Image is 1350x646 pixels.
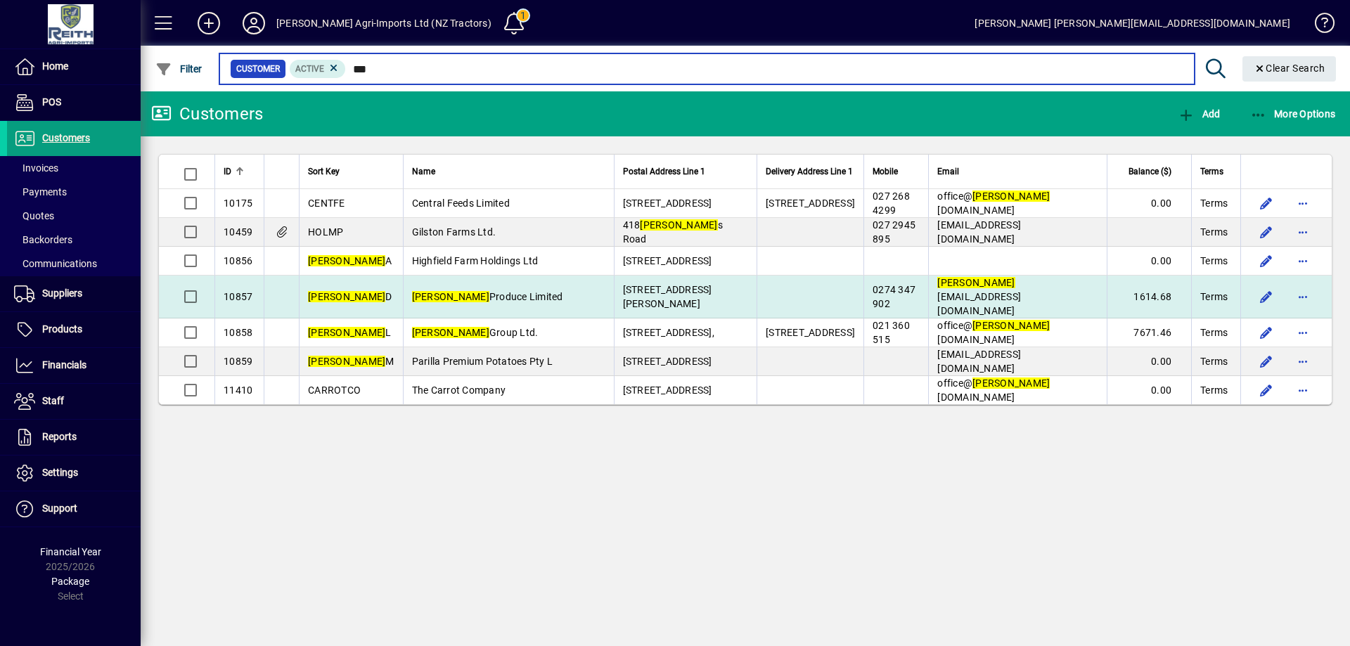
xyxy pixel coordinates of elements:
span: Filter [155,63,202,75]
button: Edit [1255,379,1278,401]
span: HOLMP [308,226,343,238]
span: [STREET_ADDRESS] [623,356,712,367]
span: office@ [DOMAIN_NAME] [937,320,1050,345]
button: Filter [152,56,206,82]
div: Balance ($) [1116,164,1184,179]
span: Reports [42,431,77,442]
span: More Options [1250,108,1336,119]
button: Edit [1255,250,1278,272]
a: Invoices [7,156,141,180]
button: More options [1292,250,1314,272]
span: Terms [1200,164,1223,179]
em: [PERSON_NAME] [640,219,717,231]
span: Terms [1200,354,1228,368]
button: More options [1292,379,1314,401]
span: Produce Limited [412,291,563,302]
span: Package [51,576,89,587]
div: Customers [151,103,263,125]
button: Edit [1255,285,1278,308]
div: Mobile [873,164,920,179]
span: 10859 [224,356,252,367]
em: [PERSON_NAME] [972,190,1050,202]
button: More Options [1247,101,1339,127]
a: Suppliers [7,276,141,311]
span: Financial Year [40,546,101,557]
span: ID [224,164,231,179]
a: Home [7,49,141,84]
mat-chip: Activation Status: Active [290,60,346,78]
a: Payments [7,180,141,204]
button: Edit [1255,192,1278,214]
span: CENTFE [308,198,345,209]
span: Terms [1200,290,1228,304]
button: More options [1292,350,1314,373]
span: Add [1178,108,1220,119]
span: 10857 [224,291,252,302]
span: 10175 [224,198,252,209]
button: Add [1174,101,1223,127]
span: A [308,255,392,266]
span: [STREET_ADDRESS][PERSON_NAME] [623,284,712,309]
div: [PERSON_NAME] Agri-Imports Ltd (NZ Tractors) [276,12,491,34]
span: D [308,291,392,302]
a: POS [7,85,141,120]
td: 0.00 [1107,347,1191,376]
em: [PERSON_NAME] [972,377,1050,389]
div: Name [412,164,605,179]
span: 11410 [224,385,252,396]
span: Highfield Farm Holdings Ltd [412,255,539,266]
span: Email [937,164,959,179]
span: 10856 [224,255,252,266]
em: [PERSON_NAME] [412,291,489,302]
td: 0.00 [1107,189,1191,218]
span: 027 268 4299 [873,190,910,216]
a: Communications [7,252,141,276]
span: Parilla Premium Potatoes Pty L [412,356,553,367]
span: Central Feeds Limited [412,198,510,209]
button: More options [1292,221,1314,243]
button: Edit [1255,321,1278,344]
button: Add [186,11,231,36]
em: [PERSON_NAME] [308,327,385,338]
span: Clear Search [1254,63,1325,74]
em: [PERSON_NAME] [308,291,385,302]
span: Balance ($) [1129,164,1171,179]
span: Terms [1200,383,1228,397]
span: [STREET_ADDRESS] [623,385,712,396]
em: [PERSON_NAME] [972,320,1050,331]
span: [STREET_ADDRESS] [766,327,855,338]
a: Products [7,312,141,347]
a: Quotes [7,204,141,228]
span: Settings [42,467,78,478]
span: Name [412,164,435,179]
span: Postal Address Line 1 [623,164,705,179]
div: ID [224,164,255,179]
em: [PERSON_NAME] [937,277,1015,288]
span: The Carrot Company [412,385,506,396]
span: [EMAIL_ADDRESS][DOMAIN_NAME] [937,349,1021,374]
span: Sort Key [308,164,340,179]
span: Terms [1200,225,1228,239]
a: Financials [7,348,141,383]
a: Staff [7,384,141,419]
button: Edit [1255,350,1278,373]
span: Terms [1200,325,1228,340]
span: Communications [14,258,97,269]
span: 0274 347 902 [873,284,915,309]
button: More options [1292,321,1314,344]
td: 0.00 [1107,376,1191,404]
td: 7671.46 [1107,318,1191,347]
span: [STREET_ADDRESS] [766,198,855,209]
span: 027 2945 895 [873,219,915,245]
span: Financials [42,359,86,370]
td: 0.00 [1107,247,1191,276]
span: Home [42,60,68,72]
span: Suppliers [42,288,82,299]
span: [STREET_ADDRESS], [623,327,714,338]
div: Email [937,164,1098,179]
span: Customer [236,62,280,76]
span: [EMAIL_ADDRESS][DOMAIN_NAME] [937,219,1021,245]
span: Active [295,64,324,74]
button: Edit [1255,221,1278,243]
button: More options [1292,285,1314,308]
